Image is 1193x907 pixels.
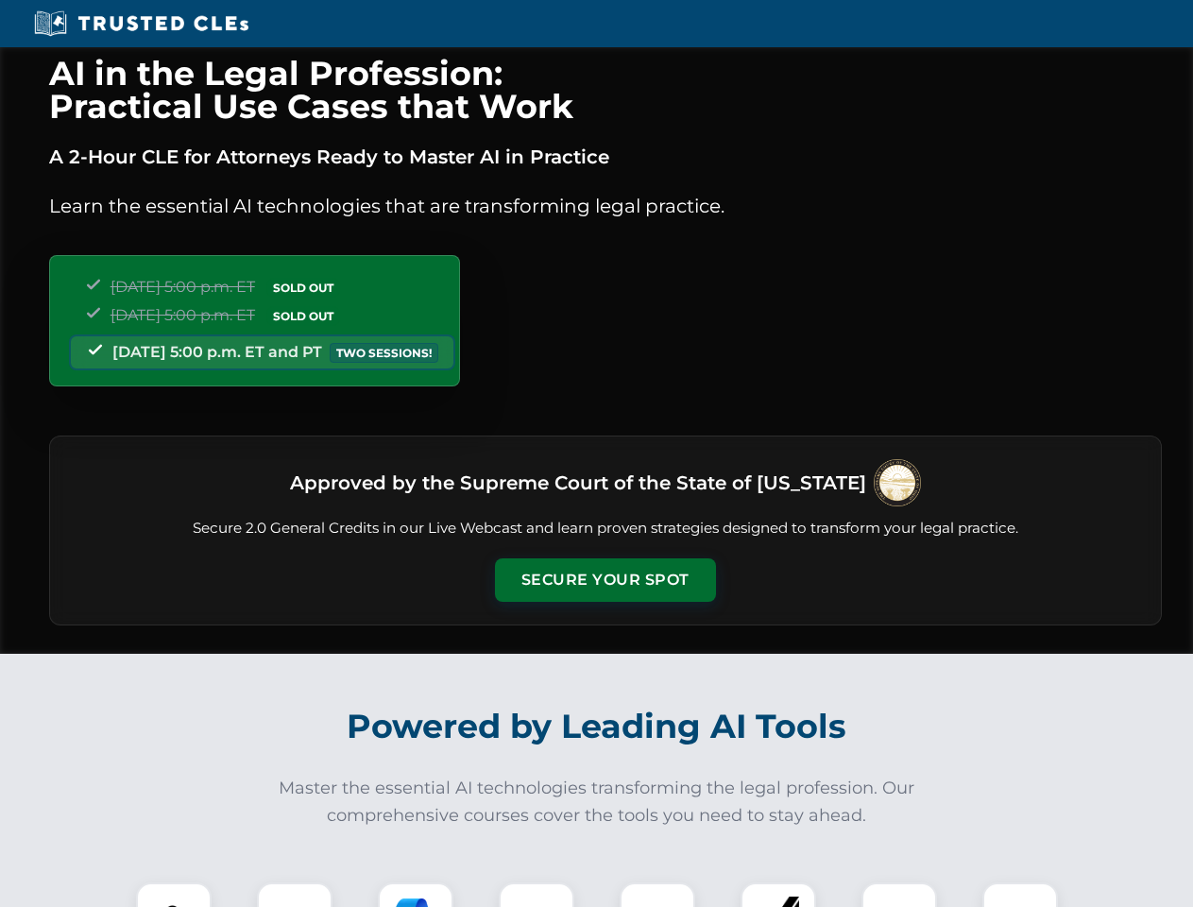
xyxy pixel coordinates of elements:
[49,57,1162,123] h1: AI in the Legal Profession: Practical Use Cases that Work
[266,278,340,298] span: SOLD OUT
[266,775,928,830] p: Master the essential AI technologies transforming the legal profession. Our comprehensive courses...
[28,9,254,38] img: Trusted CLEs
[73,518,1138,539] p: Secure 2.0 General Credits in our Live Webcast and learn proven strategies designed to transform ...
[495,558,716,602] button: Secure Your Spot
[874,459,921,506] img: Supreme Court of Ohio
[290,466,866,500] h3: Approved by the Supreme Court of the State of [US_STATE]
[111,278,255,296] span: [DATE] 5:00 p.m. ET
[49,142,1162,172] p: A 2-Hour CLE for Attorneys Ready to Master AI in Practice
[74,693,1120,760] h2: Powered by Leading AI Tools
[111,306,255,324] span: [DATE] 5:00 p.m. ET
[49,191,1162,221] p: Learn the essential AI technologies that are transforming legal practice.
[266,306,340,326] span: SOLD OUT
